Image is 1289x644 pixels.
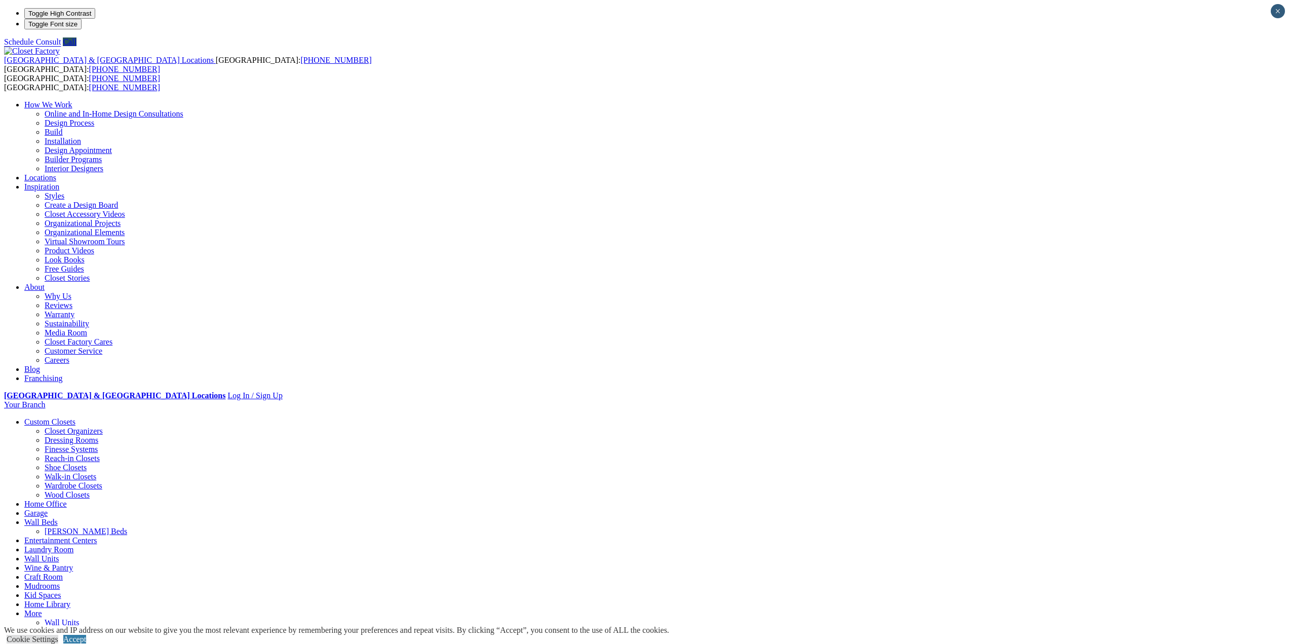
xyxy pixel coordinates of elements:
[45,192,64,200] a: Styles
[45,201,118,209] a: Create a Design Board
[89,74,160,83] a: [PHONE_NUMBER]
[24,554,59,563] a: Wall Units
[24,19,82,29] button: Toggle Font size
[45,246,94,255] a: Product Videos
[227,391,282,400] a: Log In / Sign Up
[1271,4,1285,18] button: Close
[24,609,42,618] a: More menu text will display only on big screen
[45,337,112,346] a: Closet Factory Cares
[28,10,91,17] span: Toggle High Contrast
[89,83,160,92] a: [PHONE_NUMBER]
[24,100,72,109] a: How We Work
[24,418,75,426] a: Custom Closets
[45,219,121,228] a: Organizational Projects
[45,255,85,264] a: Look Books
[24,591,61,599] a: Kid Spaces
[45,292,71,300] a: Why Us
[4,47,60,56] img: Closet Factory
[4,400,45,409] a: Your Branch
[24,536,97,545] a: Entertainment Centers
[45,527,127,536] a: [PERSON_NAME] Beds
[4,37,61,46] a: Schedule Consult
[24,582,60,590] a: Mudrooms
[45,436,98,444] a: Dressing Rooms
[24,8,95,19] button: Toggle High Contrast
[45,481,102,490] a: Wardrobe Closets
[24,600,70,609] a: Home Library
[45,146,112,155] a: Design Appointment
[45,618,79,627] a: Wall Units
[45,210,125,218] a: Closet Accessory Videos
[45,356,69,364] a: Careers
[4,626,669,635] div: We use cookies and IP address on our website to give you the most relevant experience by remember...
[45,310,74,319] a: Warranty
[63,635,86,643] a: Accept
[24,563,73,572] a: Wine & Pantry
[24,365,40,373] a: Blog
[45,228,125,237] a: Organizational Elements
[45,301,72,310] a: Reviews
[45,445,98,453] a: Finesse Systems
[45,237,125,246] a: Virtual Showroom Tours
[45,264,84,273] a: Free Guides
[4,56,214,64] span: [GEOGRAPHIC_DATA] & [GEOGRAPHIC_DATA] Locations
[24,283,45,291] a: About
[45,328,87,337] a: Media Room
[45,274,90,282] a: Closet Stories
[45,155,102,164] a: Builder Programs
[24,509,48,517] a: Garage
[45,109,183,118] a: Online and In-Home Design Consultations
[45,472,96,481] a: Walk-in Closets
[45,164,103,173] a: Interior Designers
[4,56,372,73] span: [GEOGRAPHIC_DATA]: [GEOGRAPHIC_DATA]:
[4,74,160,92] span: [GEOGRAPHIC_DATA]: [GEOGRAPHIC_DATA]:
[24,573,63,581] a: Craft Room
[24,173,56,182] a: Locations
[45,319,89,328] a: Sustainability
[4,391,225,400] a: [GEOGRAPHIC_DATA] & [GEOGRAPHIC_DATA] Locations
[63,37,76,46] a: Call
[45,347,102,355] a: Customer Service
[4,56,216,64] a: [GEOGRAPHIC_DATA] & [GEOGRAPHIC_DATA] Locations
[45,454,100,463] a: Reach-in Closets
[89,65,160,73] a: [PHONE_NUMBER]
[45,128,63,136] a: Build
[45,427,103,435] a: Closet Organizers
[45,490,90,499] a: Wood Closets
[24,500,67,508] a: Home Office
[45,119,94,127] a: Design Process
[45,463,87,472] a: Shoe Closets
[24,545,73,554] a: Laundry Room
[28,20,77,28] span: Toggle Font size
[24,518,58,526] a: Wall Beds
[300,56,371,64] a: [PHONE_NUMBER]
[7,635,58,643] a: Cookie Settings
[24,374,63,383] a: Franchising
[24,182,59,191] a: Inspiration
[45,137,81,145] a: Installation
